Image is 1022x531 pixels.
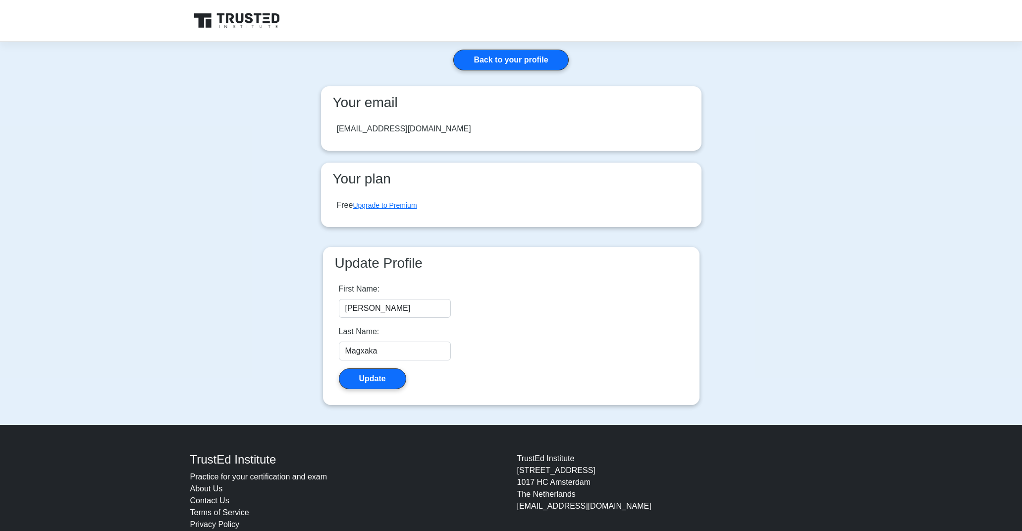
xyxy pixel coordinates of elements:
a: Privacy Policy [190,520,240,529]
a: Practice for your certification and exam [190,472,327,481]
h3: Update Profile [331,255,692,272]
h3: Your plan [329,171,694,187]
a: Back to your profile [453,50,568,70]
a: About Us [190,484,223,493]
a: Contact Us [190,496,229,505]
label: First Name: [339,283,380,295]
button: Update [339,368,406,389]
div: [EMAIL_ADDRESS][DOMAIN_NAME] [337,123,471,135]
a: Terms of Service [190,508,249,517]
div: TrustEd Institute [STREET_ADDRESS] 1017 HC Amsterdam The Netherlands [EMAIL_ADDRESS][DOMAIN_NAME] [511,453,838,531]
h4: TrustEd Institute [190,453,505,467]
div: Free [337,199,417,211]
label: Last Name: [339,326,379,338]
a: Upgrade to Premium [353,201,417,209]
h3: Your email [329,94,694,111]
